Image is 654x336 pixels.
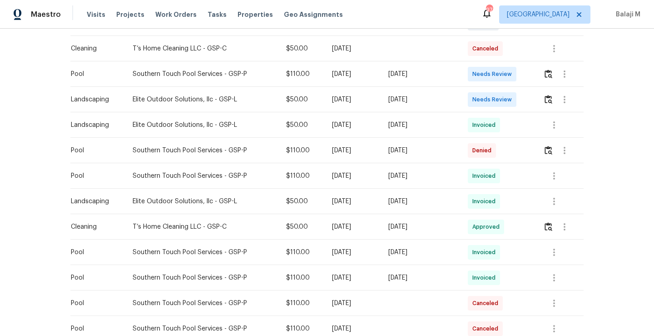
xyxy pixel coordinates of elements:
span: Needs Review [472,95,515,104]
span: Projects [116,10,144,19]
div: $110.00 [286,248,317,257]
div: 97 [486,5,492,15]
div: [DATE] [332,273,374,282]
span: Invoiced [472,171,499,181]
div: $50.00 [286,95,317,104]
div: Pool [71,171,118,181]
div: [DATE] [332,299,374,308]
span: Balaji M [612,10,640,19]
div: Landscaping [71,120,118,130]
span: Maestro [31,10,61,19]
div: $50.00 [286,44,317,53]
div: [DATE] [388,95,453,104]
div: [DATE] [332,324,374,333]
div: [DATE] [332,197,374,206]
div: Pool [71,248,118,257]
div: Cleaning [71,222,118,231]
div: [DATE] [388,197,453,206]
img: Review Icon [545,95,552,104]
div: $110.00 [286,70,317,79]
div: [DATE] [332,222,374,231]
div: [DATE] [332,120,374,130]
div: $50.00 [286,120,317,130]
div: Southern Touch Pool Services - GSP-P [133,299,272,308]
span: Work Orders [155,10,197,19]
div: $110.00 [286,146,317,155]
div: [DATE] [388,146,453,155]
div: Pool [71,70,118,79]
img: Review Icon [545,146,552,155]
span: Denied [472,146,495,155]
span: [GEOGRAPHIC_DATA] [507,10,570,19]
div: Southern Touch Pool Services - GSP-P [133,70,272,79]
button: Review Icon [543,216,554,238]
div: [DATE] [332,248,374,257]
div: Southern Touch Pool Services - GSP-P [133,146,272,155]
div: $110.00 [286,299,317,308]
span: Invoiced [472,273,499,282]
button: Review Icon [543,63,554,85]
div: Cleaning [71,44,118,53]
div: Elite Outdoor Solutions, llc - GSP-L [133,120,272,130]
div: $110.00 [286,273,317,282]
img: Review Icon [545,70,552,78]
div: Elite Outdoor Solutions, llc - GSP-L [133,197,272,206]
span: Canceled [472,299,502,308]
div: $110.00 [286,171,317,181]
span: Invoiced [472,197,499,206]
div: Landscaping [71,197,118,206]
span: Canceled [472,44,502,53]
button: Review Icon [543,140,554,161]
div: [DATE] [388,171,453,181]
div: [DATE] [388,120,453,130]
button: Review Icon [543,89,554,110]
div: [DATE] [332,95,374,104]
div: [DATE] [332,44,374,53]
span: Tasks [208,11,227,18]
div: Landscaping [71,95,118,104]
span: Geo Assignments [284,10,343,19]
div: [DATE] [332,171,374,181]
div: [DATE] [332,70,374,79]
span: Canceled [472,324,502,333]
div: [DATE] [388,273,453,282]
div: Pool [71,299,118,308]
div: Southern Touch Pool Services - GSP-P [133,324,272,333]
span: Invoiced [472,248,499,257]
div: Southern Touch Pool Services - GSP-P [133,273,272,282]
div: [DATE] [388,248,453,257]
div: $50.00 [286,197,317,206]
div: T’s Home Cleaning LLC - GSP-C [133,222,272,231]
span: Needs Review [472,70,515,79]
div: Pool [71,146,118,155]
div: [DATE] [388,222,453,231]
div: [DATE] [332,146,374,155]
img: Review Icon [545,222,552,231]
span: Approved [472,222,503,231]
div: Southern Touch Pool Services - GSP-P [133,171,272,181]
div: [DATE] [388,70,453,79]
div: $110.00 [286,324,317,333]
div: Southern Touch Pool Services - GSP-P [133,248,272,257]
div: Pool [71,324,118,333]
div: Elite Outdoor Solutions, llc - GSP-L [133,95,272,104]
span: Invoiced [472,120,499,130]
div: $50.00 [286,222,317,231]
div: Pool [71,273,118,282]
div: T’s Home Cleaning LLC - GSP-C [133,44,272,53]
span: Visits [87,10,105,19]
span: Properties [238,10,273,19]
